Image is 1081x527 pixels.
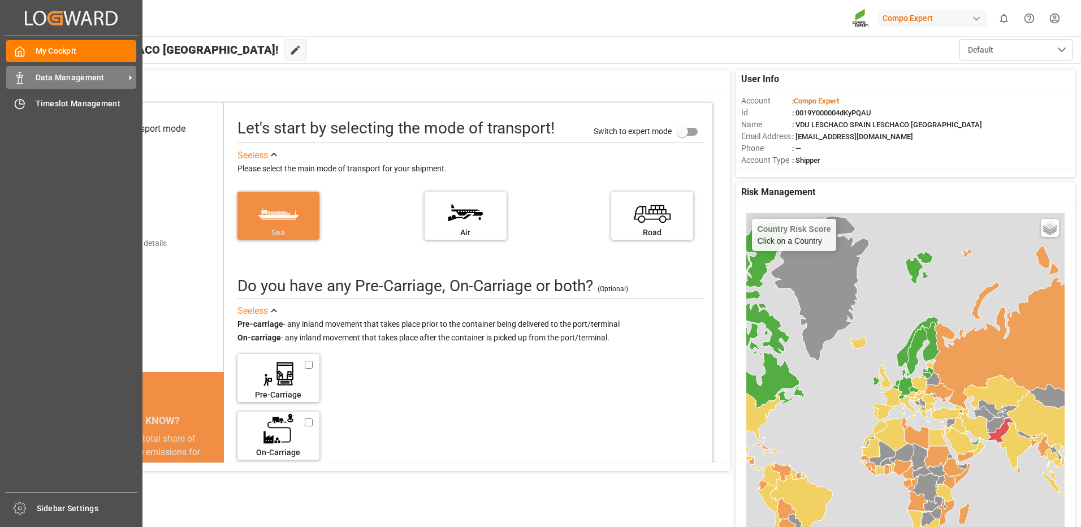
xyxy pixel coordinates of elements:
div: Please select the main mode of transport for your shipment. [237,162,704,176]
a: My Cockpit [6,40,136,62]
div: See less [237,304,268,318]
button: open menu [959,39,1073,61]
a: Layers [1041,219,1059,237]
span: User Info [741,72,779,86]
button: next slide / item [208,432,224,527]
input: Pre-Carriage [305,360,313,370]
img: Screenshot%202023-09-29%20at%2010.02.21.png_1712312052.png [852,8,870,28]
span: : 0019Y000004dKyPQAU [792,109,871,117]
span: Name [741,119,792,131]
span: Switch to expert mode [594,126,672,135]
a: Timeslot Management [6,93,136,115]
span: Account Type [741,154,792,166]
span: Id [741,107,792,119]
span: : VDU LESCHACO SPAIN LESCHACO [GEOGRAPHIC_DATA] [792,120,982,129]
div: Air [430,227,501,239]
button: show 0 new notifications [991,6,1017,31]
strong: Pre-carriage [237,319,283,329]
strong: On-carriage [237,333,281,342]
span: Phone [741,142,792,154]
span: My Cockpit [36,45,137,57]
span: : — [792,144,801,153]
input: On-Carriage [305,417,313,427]
div: See less [237,149,268,162]
div: On-Carriage [243,447,314,459]
button: Compo Expert [878,7,991,29]
div: Pre-Carriage [243,389,314,401]
div: - any inland movement that takes place prior to the container being delivered to the port/termina... [237,318,704,345]
button: Help Center [1017,6,1042,31]
span: Data Management [36,72,125,84]
div: Compo Expert [878,10,987,27]
span: Email Address [741,131,792,142]
div: Add shipping details [96,237,167,249]
div: Do you have any Pre-Carriage, On-Carriage or both? (optional) [237,274,593,298]
span: : [792,97,839,105]
span: Timeslot Management [36,98,137,110]
span: : [EMAIL_ADDRESS][DOMAIN_NAME] [792,132,913,141]
div: Let's start by selecting the mode of transport! [237,116,555,140]
div: Click on a Country [758,224,831,245]
span: Compo Expert [794,97,839,105]
div: Road [617,227,687,239]
span: Sidebar Settings [37,503,138,515]
span: Hello VDU LESCHACO [GEOGRAPHIC_DATA]! [47,39,279,61]
div: Sea [243,227,314,239]
span: Risk Management [741,185,815,199]
div: (Optional) [598,284,628,294]
span: Account [741,95,792,107]
span: : Shipper [792,156,820,165]
h4: Country Risk Score [758,224,831,234]
span: Default [968,44,993,56]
